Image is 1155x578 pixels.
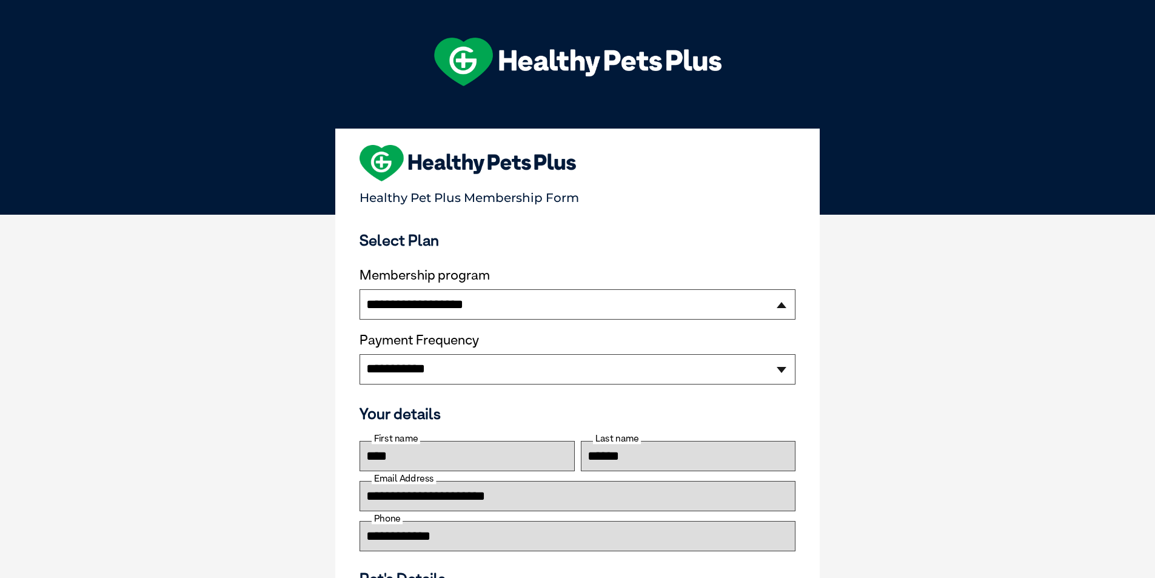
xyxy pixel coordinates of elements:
img: heart-shape-hpp-logo-large.png [360,145,576,181]
label: Payment Frequency [360,332,479,348]
label: Membership program [360,267,795,283]
label: Last name [593,433,641,444]
img: hpp-logo-landscape-green-white.png [434,38,721,86]
label: Phone [372,513,403,524]
h3: Select Plan [360,231,795,249]
label: Email Address [372,473,436,484]
label: First name [372,433,420,444]
h3: Your details [360,405,795,423]
p: Healthy Pet Plus Membership Form [360,185,795,205]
